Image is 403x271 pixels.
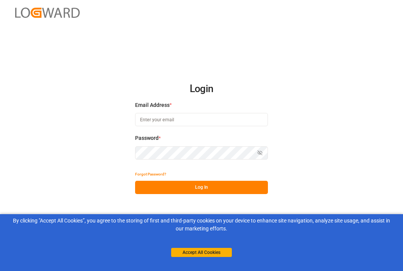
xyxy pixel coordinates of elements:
button: Accept All Cookies [171,248,232,257]
button: Forgot Password? [135,168,166,181]
input: Enter your email [135,113,268,126]
span: Password [135,134,159,142]
span: Email Address [135,101,170,109]
img: Logward_new_orange.png [15,8,80,18]
h2: Login [135,77,268,101]
button: Log In [135,181,268,194]
div: By clicking "Accept All Cookies”, you agree to the storing of first and third-party cookies on yo... [5,217,398,233]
